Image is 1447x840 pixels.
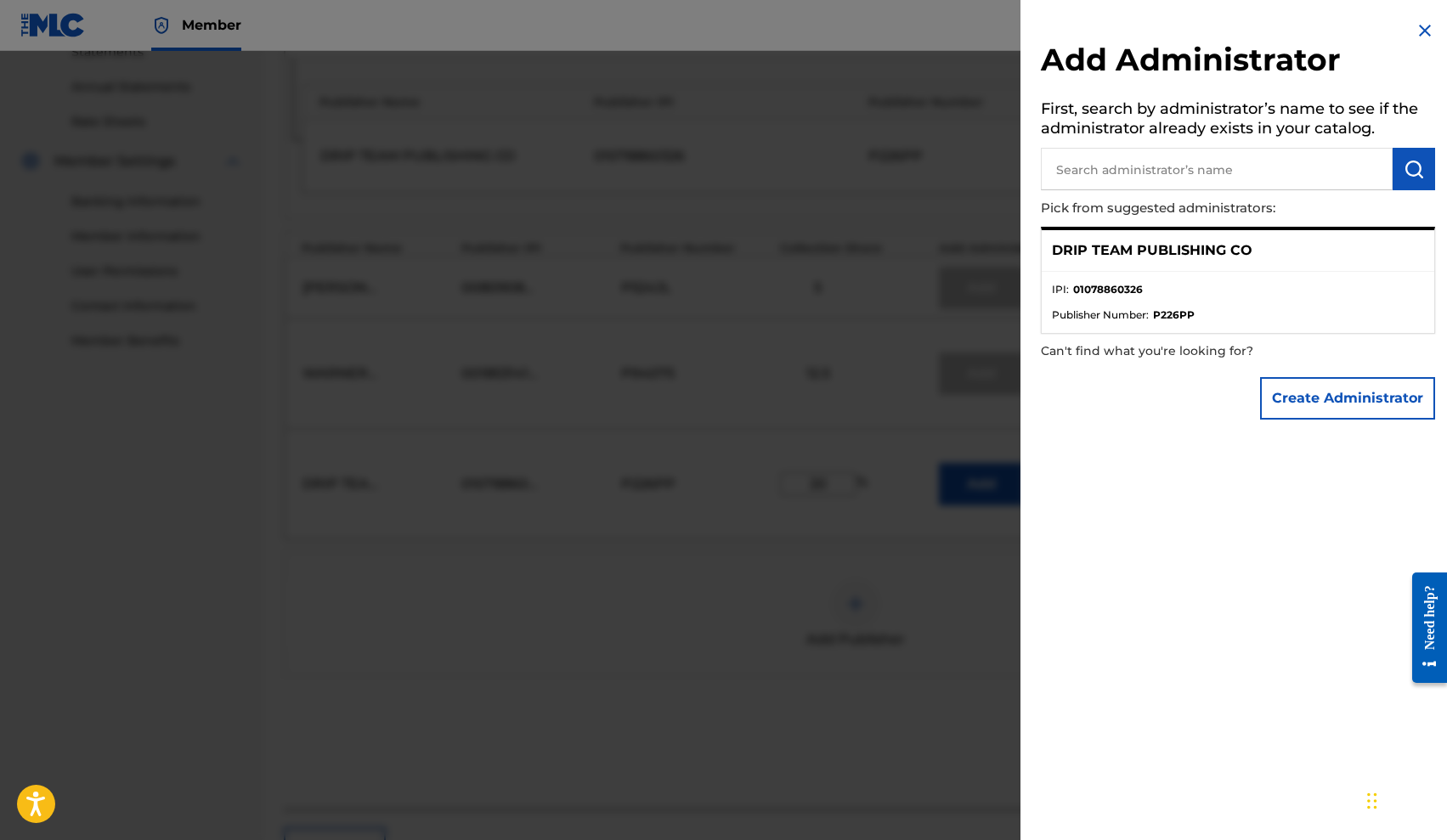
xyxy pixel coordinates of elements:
strong: P226PP [1153,307,1195,323]
button: Create Administrator [1260,377,1435,420]
span: Member [182,15,241,35]
input: Search administrator’s name [1041,148,1393,190]
img: MLC Logo [20,13,86,37]
p: Can't find what you're looking for? [1041,334,1338,369]
img: Top Rightsholder [151,15,172,36]
img: Search Works [1404,159,1424,179]
span: Publisher Number : [1052,307,1149,323]
iframe: Resource Center [1399,555,1447,701]
div: Drag [1367,775,1377,826]
iframe: Chat Widget [1362,758,1447,840]
h2: Add Administrator [1041,41,1435,84]
span: IPI : [1052,282,1069,297]
h5: First, search by administrator’s name to see if the administrator already exists in your catalog. [1041,94,1435,148]
p: Pick from suggested administrators: [1041,190,1338,227]
strong: 01078860326 [1073,282,1143,297]
p: DRIP TEAM PUBLISHING CO [1052,240,1252,261]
